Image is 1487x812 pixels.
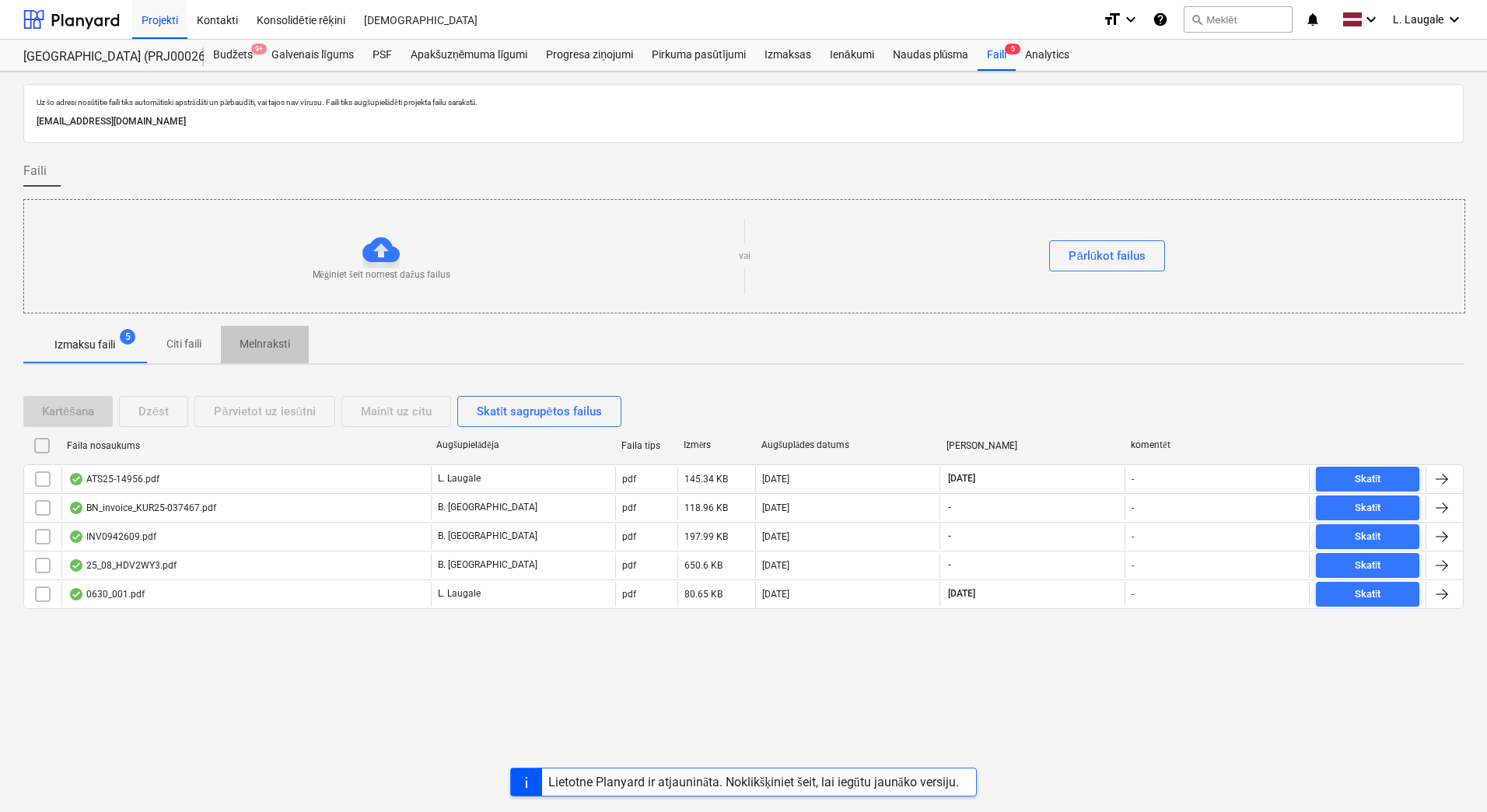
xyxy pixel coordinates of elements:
div: Lietotne Planyard ir atjaunināta. Noklikšķiniet šeit, lai iegūtu jaunāko versiju. [548,775,959,789]
span: - [946,558,953,572]
button: Skatīt [1316,524,1419,549]
a: Izmaksas [755,40,820,71]
a: PSF [363,40,401,71]
div: OCR pabeigts [68,473,84,485]
p: Citi faili [165,336,202,352]
span: [DATE] [946,587,977,600]
div: 650.6 KB [684,560,723,571]
span: Faili [23,162,47,180]
p: B. [GEOGRAPHIC_DATA] [438,501,537,514]
p: [EMAIL_ADDRESS][DOMAIN_NAME] [37,114,1450,130]
div: pdf [622,531,636,542]
div: Izmērs [684,439,749,451]
p: B. [GEOGRAPHIC_DATA] [438,530,537,543]
div: Faila nosaukums [67,440,424,451]
div: Pirkuma pasūtījumi [642,40,755,71]
div: ATS25-14956.pdf [68,473,159,485]
button: Pārlūkot failus [1049,240,1165,271]
button: Skatīt [1316,467,1419,492]
div: Augšuplādes datums [761,439,934,451]
div: Skatīt [1355,557,1381,575]
div: Faila tips [621,440,671,451]
button: Skatīt sagrupētos failus [457,396,621,427]
div: Skatīt [1355,528,1381,546]
div: - [1132,531,1134,542]
div: BN_invoice_KUR25-037467.pdf [68,502,216,514]
div: pdf [622,560,636,571]
div: Skatīt [1355,499,1381,517]
p: Melnraksti [240,336,290,352]
i: Zināšanu pamats [1153,10,1168,29]
p: L. Laugale [438,472,481,485]
a: Apakšuzņēmuma līgumi [401,40,537,71]
i: notifications [1305,10,1321,29]
div: 25_08_HDV2WY3.pdf [68,559,177,572]
i: keyboard_arrow_down [1121,10,1140,29]
div: Pārlūkot failus [1069,246,1146,266]
p: B. [GEOGRAPHIC_DATA] [438,558,537,572]
div: OCR pabeigts [68,588,84,600]
div: Skatīt [1355,471,1381,488]
button: Skatīt [1316,582,1419,607]
button: Meklēt [1184,6,1293,33]
div: Skatīt [1355,586,1381,604]
div: [PERSON_NAME] [946,440,1119,451]
span: L. Laugale [1393,13,1443,26]
i: keyboard_arrow_down [1362,10,1380,29]
div: - [1132,589,1134,600]
p: Izmaksu faili [54,337,115,353]
a: Analytics [1016,40,1079,71]
p: Uz šo adresi nosūtītie faili tiks automātiski apstrādāti un pārbaudīti, vai tajos nav vīrusu. Fai... [37,97,1450,107]
a: Galvenais līgums [262,40,363,71]
div: 197.99 KB [684,531,728,542]
div: pdf [622,502,636,513]
div: [GEOGRAPHIC_DATA] (PRJ0002627, K-1 un K-2(2.kārta) 2601960 [23,49,185,65]
iframe: Chat Widget [1409,737,1487,812]
button: Skatīt [1316,495,1419,520]
div: Mēģiniet šeit nomest dažus failusvaiPārlūkot failus [23,199,1465,313]
div: [DATE] [762,502,789,513]
p: Mēģiniet šeit nomest dažus failus [313,268,450,282]
div: - [1132,502,1134,513]
p: L. Laugale [438,587,481,600]
span: 5 [1005,44,1020,54]
div: Faili [978,40,1016,71]
span: search [1191,13,1203,26]
p: vai [739,250,750,263]
div: OCR pabeigts [68,559,84,572]
span: - [946,501,953,514]
div: Naudas plūsma [883,40,978,71]
div: komentēt [1131,439,1303,451]
div: - [1132,560,1134,571]
div: Budžets [204,40,262,71]
div: [DATE] [762,474,789,485]
div: 118.96 KB [684,502,728,513]
div: INV0942609.pdf [68,530,156,543]
a: Budžets9+ [204,40,262,71]
div: - [1132,474,1134,485]
div: 145.34 KB [684,474,728,485]
i: format_size [1103,10,1121,29]
div: 0630_001.pdf [68,588,145,600]
a: Ienākumi [820,40,883,71]
div: [DATE] [762,560,789,571]
button: Skatīt [1316,553,1419,578]
div: [DATE] [762,531,789,542]
div: OCR pabeigts [68,530,84,543]
div: 80.65 KB [684,589,723,600]
div: Augšupielādēja [436,439,609,451]
a: Progresa ziņojumi [537,40,642,71]
span: [DATE] [946,472,977,485]
div: OCR pabeigts [68,502,84,514]
i: keyboard_arrow_down [1445,10,1464,29]
div: pdf [622,589,636,600]
span: 9+ [251,44,267,54]
span: 5 [120,329,135,345]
